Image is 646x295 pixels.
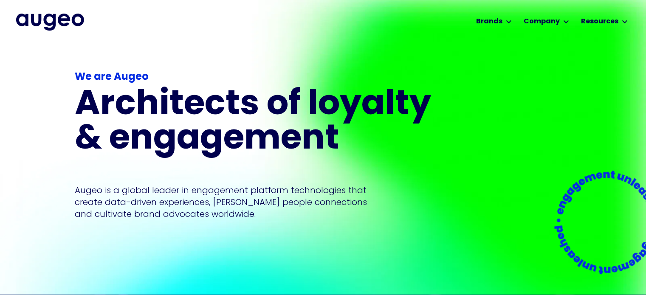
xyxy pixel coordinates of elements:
[16,14,84,31] img: Augeo's full logo in midnight blue.
[75,184,367,220] p: Augeo is a global leader in engagement platform technologies that create data-driven experiences,...
[524,17,560,27] div: Company
[16,14,84,31] a: home
[75,88,442,157] h1: Architects of loyalty & engagement
[476,17,502,27] div: Brands
[581,17,618,27] div: Resources
[75,70,442,85] div: We are Augeo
